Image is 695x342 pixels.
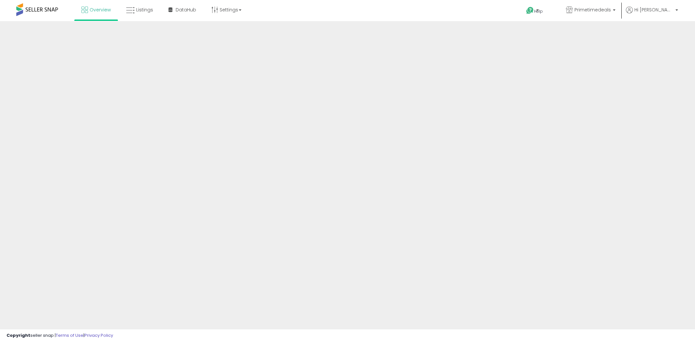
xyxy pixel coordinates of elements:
[634,7,673,13] span: Hi [PERSON_NAME]
[526,7,534,15] i: Get Help
[534,8,543,14] span: Help
[521,2,556,21] a: Help
[176,7,196,13] span: DataHub
[574,7,611,13] span: Primetimedeals
[136,7,153,13] span: Listings
[626,7,678,21] a: Hi [PERSON_NAME]
[90,7,111,13] span: Overview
